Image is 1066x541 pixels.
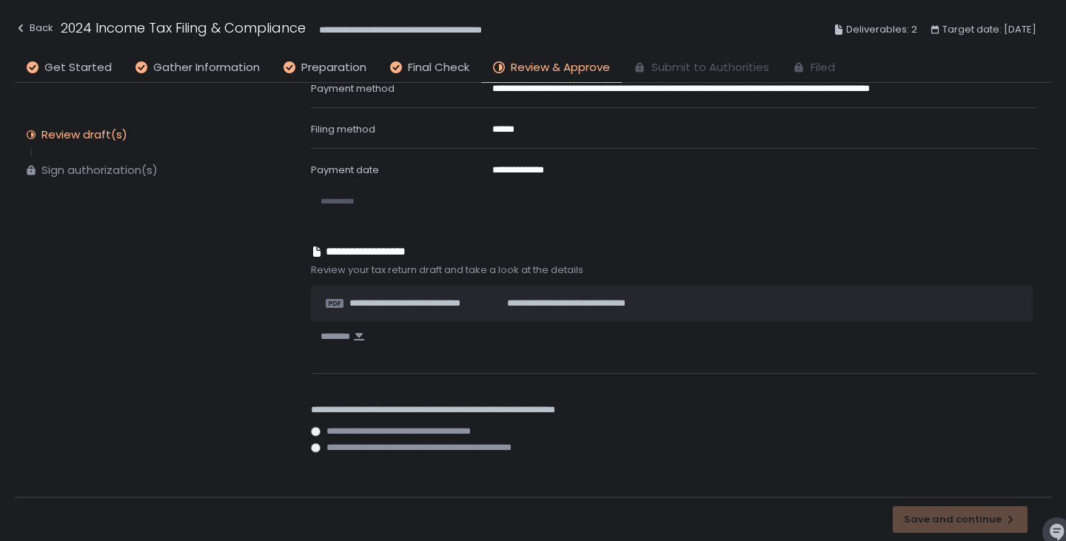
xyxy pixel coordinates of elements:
[15,18,53,42] button: Back
[44,59,112,76] span: Get Started
[311,81,395,95] span: Payment method
[942,21,1036,38] span: Target date: [DATE]
[408,59,469,76] span: Final Check
[15,19,53,37] div: Back
[651,59,769,76] span: Submit to Authorities
[153,59,260,76] span: Gather Information
[311,122,375,136] span: Filing method
[311,163,379,177] span: Payment date
[301,59,366,76] span: Preparation
[511,59,610,76] span: Review & Approve
[41,163,158,178] div: Sign authorization(s)
[311,263,1036,277] span: Review your tax return draft and take a look at the details
[41,127,127,142] div: Review draft(s)
[846,21,917,38] span: Deliverables: 2
[61,18,306,38] h1: 2024 Income Tax Filing & Compliance
[811,59,835,76] span: Filed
